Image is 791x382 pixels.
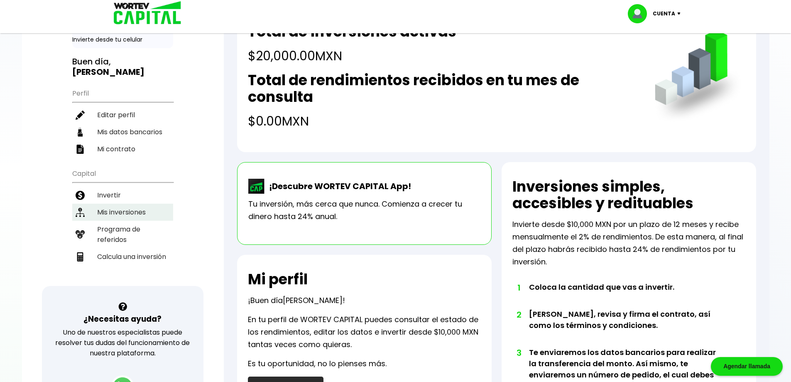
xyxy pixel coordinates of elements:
h4: $20,000.00 MXN [248,47,456,65]
p: Invierte desde tu celular [72,35,173,44]
p: Es tu oportunidad, no lo pienses más. [248,357,387,370]
img: grafica.516fef24.png [651,30,745,124]
p: Uno de nuestros especialistas puede resolver tus dudas del funcionamiento de nuestra plataforma. [53,327,193,358]
h2: Mi perfil [248,271,308,288]
span: 3 [517,347,521,359]
img: contrato-icon.f2db500c.svg [76,145,85,154]
span: [PERSON_NAME] [283,295,343,306]
a: Mi contrato [72,140,173,158]
img: datos-icon.10cf9172.svg [76,128,85,137]
h2: Total de rendimientos recibidos en tu mes de consulta [248,72,638,105]
p: En tu perfil de WORTEV CAPITAL puedes consultar el estado de los rendimientos, editar los datos e... [248,313,481,351]
img: profile-image [628,4,653,23]
b: [PERSON_NAME] [72,66,144,78]
p: Cuenta [653,7,675,20]
h3: Buen día, [72,57,173,77]
img: recomiendanos-icon.9b8e9327.svg [76,230,85,239]
span: 2 [517,308,521,321]
li: [PERSON_NAME], revisa y firma el contrato, así como los términos y condiciones. [529,308,722,347]
img: inversiones-icon.6695dc30.svg [76,208,85,217]
img: icon-down [675,12,686,15]
li: Coloca la cantidad que vas a invertir. [529,281,722,308]
img: invertir-icon.b3b967d7.svg [76,191,85,200]
p: Tu inversión, más cerca que nunca. Comienza a crecer tu dinero hasta 24% anual. [248,198,480,223]
img: calculadora-icon.17d418c4.svg [76,252,85,261]
h4: $0.00 MXN [248,112,638,131]
h3: ¿Necesitas ayuda? [83,313,162,325]
h2: Total de inversiones activas [248,23,456,40]
img: wortev-capital-app-icon [248,179,265,194]
h2: Inversiones simples, accesibles y redituables [512,178,745,212]
ul: Capital [72,164,173,286]
img: editar-icon.952d3147.svg [76,111,85,120]
a: Editar perfil [72,106,173,123]
div: Agendar llamada [711,357,783,376]
a: Mis datos bancarios [72,123,173,140]
p: ¡Buen día ! [248,294,345,307]
p: ¡Descubre WORTEV CAPITAL App! [265,180,411,192]
ul: Perfil [72,84,173,158]
a: Invertir [72,187,173,204]
span: 1 [517,281,521,294]
a: Programa de referidos [72,221,173,248]
p: Invierte desde $10,000 MXN por un plazo de 12 meses y recibe mensualmente el 2% de rendimientos. ... [512,218,745,268]
a: Calcula una inversión [72,248,173,265]
a: Mis inversiones [72,204,173,221]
